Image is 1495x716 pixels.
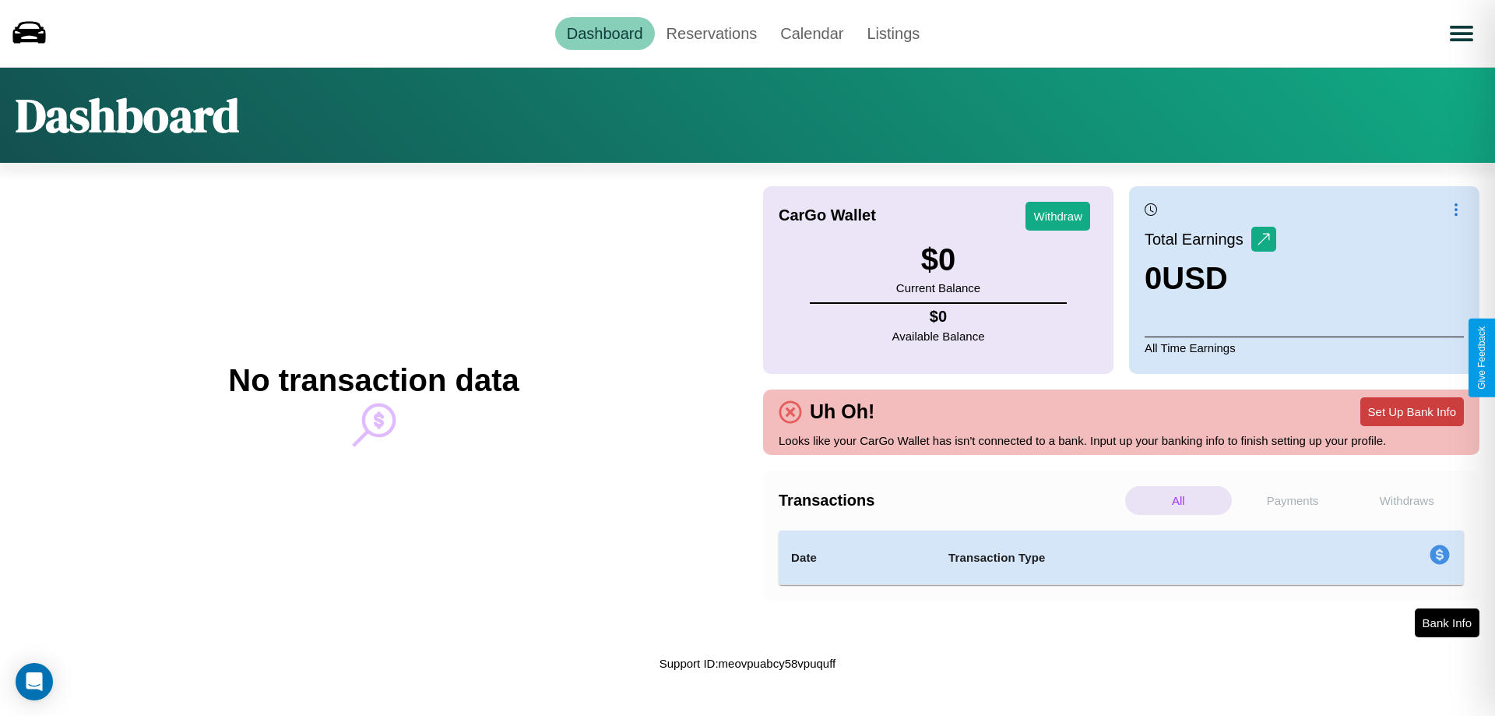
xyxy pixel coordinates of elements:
[802,400,882,423] h4: Uh Oh!
[769,17,855,50] a: Calendar
[16,83,239,147] h1: Dashboard
[555,17,655,50] a: Dashboard
[655,17,769,50] a: Reservations
[1440,12,1483,55] button: Open menu
[948,548,1302,567] h4: Transaction Type
[855,17,931,50] a: Listings
[779,492,1121,510] h4: Transactions
[892,326,985,347] p: Available Balance
[896,242,980,277] h3: $ 0
[779,531,1464,585] table: simple table
[1476,326,1487,390] div: Give Feedback
[896,277,980,298] p: Current Balance
[892,308,985,326] h4: $ 0
[779,206,876,224] h4: CarGo Wallet
[660,653,836,674] p: Support ID: meovpuabcy58vpuquff
[779,430,1464,451] p: Looks like your CarGo Wallet has isn't connected to a bank. Input up your banking info to finish ...
[1415,608,1479,637] button: Bank Info
[1360,397,1464,426] button: Set Up Bank Info
[1125,486,1232,515] p: All
[16,663,53,700] div: Open Intercom Messenger
[228,363,519,398] h2: No transaction data
[791,548,923,567] h4: Date
[1145,261,1276,296] h3: 0 USD
[1353,486,1460,515] p: Withdraws
[1240,486,1346,515] p: Payments
[1145,225,1251,253] p: Total Earnings
[1025,202,1090,231] button: Withdraw
[1145,337,1464,358] p: All Time Earnings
